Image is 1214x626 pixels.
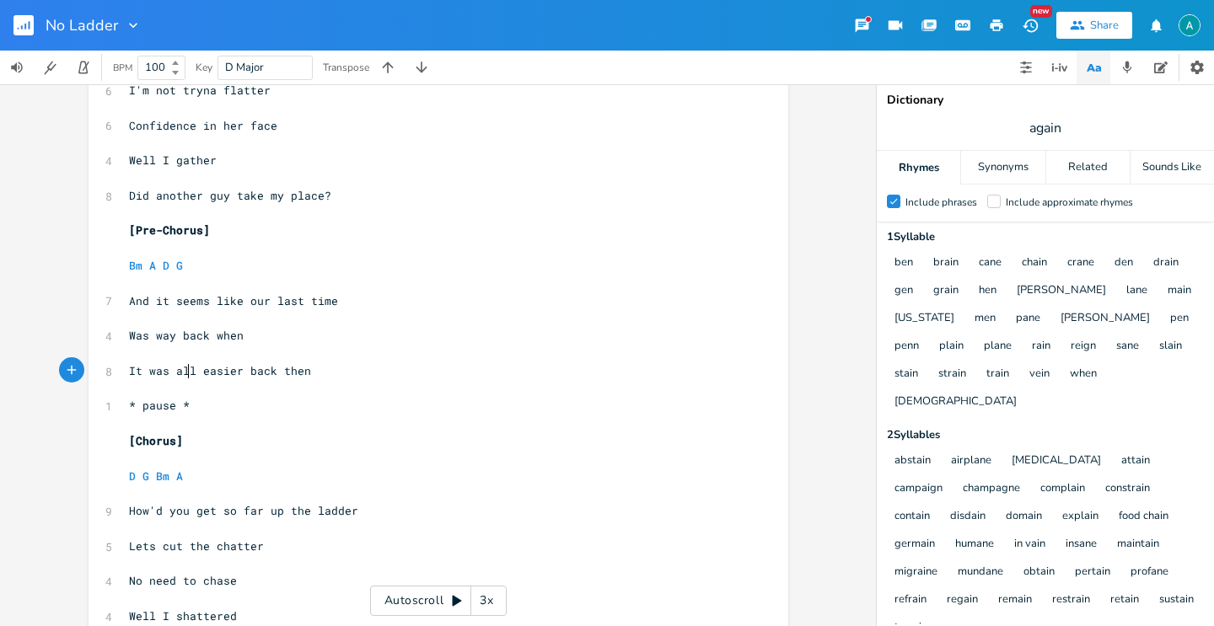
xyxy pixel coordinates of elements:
[887,430,1204,441] div: 2 Syllable s
[129,433,183,448] span: [Chorus]
[998,593,1032,607] button: remain
[894,284,913,298] button: gen
[1179,14,1201,36] img: Alex
[1014,538,1045,552] button: in vain
[1159,593,1194,607] button: sustain
[894,565,937,580] button: migraine
[129,83,271,98] span: I'm not tryna flatter
[979,256,1002,270] button: cane
[938,367,966,382] button: strain
[1052,593,1090,607] button: restrain
[196,62,212,72] div: Key
[1006,197,1133,207] div: Include approximate rhymes
[1012,454,1101,468] button: [MEDICAL_DATA]
[1170,312,1189,326] button: pen
[163,258,169,273] span: D
[1115,256,1133,270] button: den
[142,468,149,484] span: G
[958,565,1003,580] button: mundane
[1066,538,1097,552] button: insane
[176,258,183,273] span: G
[1023,565,1055,580] button: obtain
[176,468,183,484] span: A
[1153,256,1179,270] button: drain
[1067,256,1094,270] button: crane
[129,468,136,484] span: D
[894,593,927,607] button: refrain
[887,232,1204,243] div: 1 Syllable
[984,340,1012,354] button: plane
[129,118,277,133] span: Confidence in her face
[129,573,237,588] span: No need to chase
[894,340,919,354] button: penn
[225,60,264,75] span: D Major
[894,538,935,552] button: germain
[129,258,142,273] span: Bm
[939,340,964,354] button: plain
[1022,256,1047,270] button: chain
[1117,538,1159,552] button: maintain
[1017,284,1106,298] button: [PERSON_NAME]
[129,538,264,554] span: Lets cut the chatter
[894,510,930,524] button: contain
[129,293,338,308] span: And it seems like our last time
[1090,18,1119,33] div: Share
[933,256,959,270] button: brain
[149,258,156,273] span: A
[894,454,931,468] button: abstain
[1030,5,1052,18] div: New
[1040,482,1085,496] button: complain
[46,18,118,33] span: No Ladder
[894,312,954,326] button: [US_STATE]
[1131,151,1214,185] div: Sounds Like
[1075,565,1110,580] button: pertain
[1029,367,1050,382] button: vein
[1159,340,1182,354] button: slain
[1032,340,1050,354] button: rain
[951,454,991,468] button: airplane
[1062,510,1099,524] button: explain
[933,284,959,298] button: grain
[955,538,994,552] button: humane
[887,94,1204,106] div: Dictionary
[129,222,210,238] span: [Pre-Chorus]
[1016,312,1040,326] button: pane
[1071,340,1096,354] button: reign
[894,482,943,496] button: campaign
[129,608,237,623] span: Well I shattered
[1105,482,1150,496] button: constrain
[1121,454,1150,468] button: attain
[1013,10,1047,40] button: New
[963,482,1020,496] button: champagne
[1168,284,1191,298] button: main
[905,197,977,207] div: Include phrases
[129,328,244,343] span: Was way back when
[129,363,311,378] span: It was all easier back then
[986,367,1009,382] button: train
[129,152,217,168] span: Well I gather
[129,503,358,518] span: How'd you get so far up the ladder
[1126,284,1147,298] button: lane
[370,586,507,616] div: Autoscroll
[156,468,169,484] span: Bm
[894,256,913,270] button: ben
[1029,119,1061,138] span: again
[894,367,918,382] button: stain
[1046,151,1130,185] div: Related
[1131,565,1168,580] button: profane
[894,395,1017,409] button: [DEMOGRAPHIC_DATA]
[113,63,132,72] div: BPM
[961,151,1045,185] div: Synonyms
[471,586,502,616] div: 3x
[323,62,369,72] div: Transpose
[1070,367,1097,382] button: when
[1056,12,1132,39] button: Share
[1119,510,1168,524] button: food chain
[1110,593,1139,607] button: retain
[1116,340,1139,354] button: sane
[877,151,960,185] div: Rhymes
[1006,510,1042,524] button: domain
[950,510,986,524] button: disdain
[129,188,331,203] span: Did another guy take my place?
[1061,312,1150,326] button: [PERSON_NAME]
